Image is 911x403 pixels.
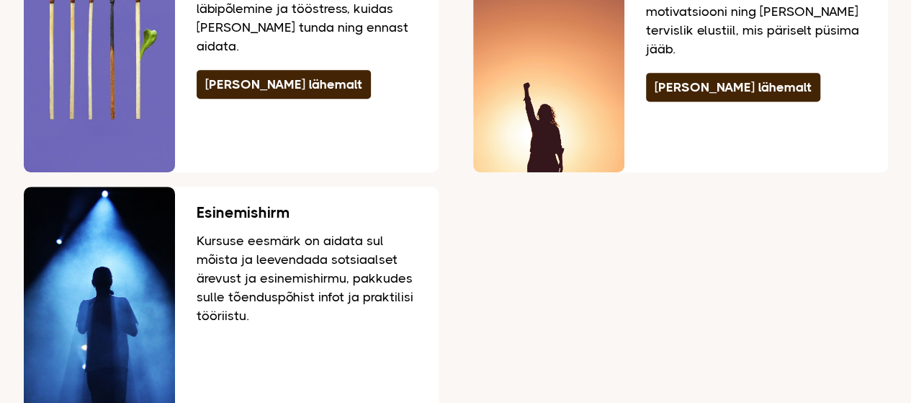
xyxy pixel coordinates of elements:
[646,73,820,102] a: [PERSON_NAME] lähemalt
[197,70,371,99] a: [PERSON_NAME] lähemalt
[197,231,417,325] p: Kursuse eesmärk on aidata sul mõista ja leevendada sotsiaalset ärevust ja esinemishirmu, pakkudes...
[197,205,417,221] h3: Esinemishirm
